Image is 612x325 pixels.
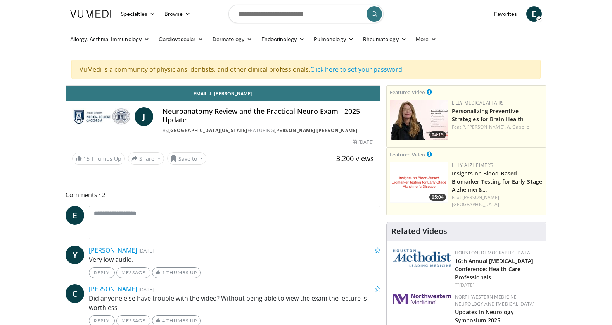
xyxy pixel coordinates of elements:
a: Allergy, Asthma, Immunology [66,31,154,47]
a: Lilly Medical Affairs [452,100,504,106]
a: Insights on Blood-Based Biomarker Testing for Early-Stage Alzheimer&… [452,170,542,193]
a: Browse [160,6,195,22]
a: Y [66,246,84,264]
div: Feat. [452,194,543,208]
span: 15 [83,155,90,162]
img: 5e4488cc-e109-4a4e-9fd9-73bb9237ee91.png.150x105_q85_autocrop_double_scale_upscale_version-0.2.png [393,249,451,267]
a: Rheumatology [358,31,411,47]
a: 16th Annual [MEDICAL_DATA] Conference: Health Care Professionals … [455,257,534,281]
div: By FEATURING [163,127,373,134]
a: A. Gabelle [507,124,529,130]
small: Featured Video [390,151,425,158]
a: Specialties [116,6,160,22]
a: 1 Thumbs Up [152,267,201,278]
span: 3,200 views [336,154,374,163]
a: E [66,206,84,225]
small: [DATE] [138,247,154,254]
a: P. [PERSON_NAME], [462,124,506,130]
p: Did anyone else have trouble with the video? Without being able to view the exam the lecture is w... [89,294,380,312]
img: 89d2bcdb-a0e3-4b93-87d8-cca2ef42d978.png.150x105_q85_crop-smart_upscale.png [390,162,448,203]
span: 1 [162,270,165,275]
a: Cardiovascular [154,31,208,47]
a: Endocrinology [257,31,309,47]
img: c3be7821-a0a3-4187-927a-3bb177bd76b4.png.150x105_q85_crop-smart_upscale.jpg [390,100,448,140]
img: VuMedi Logo [70,10,111,18]
a: [PERSON_NAME][GEOGRAPHIC_DATA] [452,194,500,208]
span: 05:04 [429,194,446,201]
a: Pulmonology [309,31,358,47]
span: 04:15 [429,131,446,138]
div: VuMedi is a community of physicians, dentists, and other clinical professionals. [71,60,541,79]
a: [PERSON_NAME] [PERSON_NAME] [274,127,358,134]
div: [DATE] [455,282,540,289]
img: 2a462fb6-9365-492a-ac79-3166a6f924d8.png.150x105_q85_autocrop_double_scale_upscale_version-0.2.jpg [393,294,451,304]
a: J [135,107,153,126]
a: C [66,284,84,303]
span: Comments 2 [66,190,380,200]
h4: Related Videos [391,227,447,236]
small: [DATE] [138,286,154,293]
a: 15 Thumbs Up [72,153,125,165]
button: Share [128,152,164,165]
a: Dermatology [208,31,257,47]
a: Click here to set your password [310,65,402,74]
a: Message [116,267,150,278]
a: Favorites [489,6,522,22]
a: [GEOGRAPHIC_DATA][US_STATE] [168,127,247,134]
span: 4 [162,318,165,323]
a: E [526,6,542,22]
a: [PERSON_NAME] [89,285,137,293]
p: Very low audio. [89,255,380,264]
a: 05:04 [390,162,448,203]
a: Lilly Alzheimer’s [452,162,494,169]
a: Email J. [PERSON_NAME] [66,86,380,101]
button: Save to [167,152,207,165]
small: Featured Video [390,89,425,96]
a: More [411,31,441,47]
h4: Neuroanatomy Review and the Practical Neuro Exam - 2025 Update [163,107,373,124]
input: Search topics, interventions [228,5,384,23]
a: 04:15 [390,100,448,140]
a: [PERSON_NAME] [89,246,137,254]
a: Houston [DEMOGRAPHIC_DATA] [455,249,532,256]
img: Medical College of Georgia - Augusta University [72,107,131,126]
a: Personalizing Preventive Strategies for Brain Health [452,107,524,123]
a: Updates in Neurology Symposium 2025 [455,308,514,324]
div: Feat. [452,124,543,131]
a: Reply [89,267,115,278]
a: Northwestern Medicine Neurology and [MEDICAL_DATA] [455,294,535,307]
div: [DATE] [353,139,373,146]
